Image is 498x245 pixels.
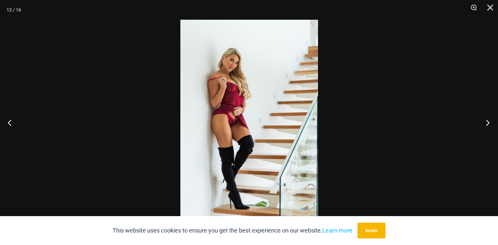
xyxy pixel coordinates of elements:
div: 12 / 16 [7,5,21,15]
button: Accept [357,223,385,238]
a: Learn more [322,227,353,234]
img: Guilty Pleasures Red 1260 Slip 6045 Thong 04 [180,20,318,225]
p: This website uses cookies to ensure you get the best experience on our website. [113,226,353,235]
button: Next [473,106,498,139]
